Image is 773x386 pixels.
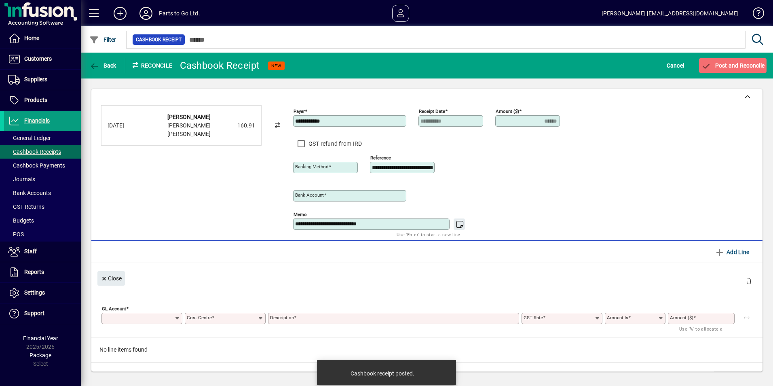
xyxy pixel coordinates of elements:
[4,145,81,159] a: Cashbook Receipts
[4,159,81,172] a: Cashbook Payments
[97,271,125,286] button: Close
[670,315,693,320] mat-label: Amount ($)
[215,121,255,130] div: 160.91
[271,63,281,68] span: NEW
[419,108,445,114] mat-label: Receipt Date
[8,190,51,196] span: Bank Accounts
[87,58,118,73] button: Back
[24,310,44,316] span: Support
[159,7,200,20] div: Parts to Go Ltd.
[24,55,52,62] span: Customers
[4,200,81,214] a: GST Returns
[739,271,758,291] button: Delete
[167,114,211,120] strong: [PERSON_NAME]
[295,192,324,198] mat-label: Bank Account
[24,97,47,103] span: Products
[87,32,118,47] button: Filter
[101,272,122,285] span: Close
[133,6,159,21] button: Profile
[270,315,294,320] mat-label: Description
[295,164,329,170] mat-label: Banking method
[701,62,765,69] span: Post and Reconcile
[8,148,61,155] span: Cashbook Receipts
[607,315,628,320] mat-label: Amount is
[95,274,127,282] app-page-header-button: Close
[24,117,50,124] span: Financials
[665,58,686,73] button: Cancel
[180,59,260,72] div: Cashbook Receipt
[524,315,543,320] mat-label: GST rate
[8,217,34,224] span: Budgets
[107,6,133,21] button: Add
[747,2,763,28] a: Knowledge Base
[307,140,362,148] label: GST refund from IRD
[8,135,51,141] span: General Ledger
[187,315,212,320] mat-label: Cost Centre
[4,214,81,227] a: Budgets
[8,204,44,210] span: GST Returns
[4,227,81,241] a: POS
[91,337,762,362] div: No line items found
[699,58,767,73] button: Post and Reconcile
[24,35,39,41] span: Home
[714,371,762,381] td: 160.91
[108,121,140,130] div: [DATE]
[294,212,307,217] mat-label: Memo
[4,186,81,200] a: Bank Accounts
[739,277,758,284] app-page-header-button: Delete
[24,76,47,83] span: Suppliers
[4,262,81,282] a: Reports
[650,371,714,381] td: Balance to distribute
[125,59,174,72] div: Reconcile
[4,242,81,262] a: Staff
[4,49,81,69] a: Customers
[23,335,58,341] span: Financial Year
[667,59,684,72] span: Cancel
[496,108,519,114] mat-label: Amount ($)
[81,58,125,73] app-page-header-button: Back
[679,324,728,341] mat-hint: Use '%' to allocate a percentage
[4,90,81,110] a: Products
[4,28,81,49] a: Home
[4,172,81,186] a: Journals
[351,369,414,378] div: Cashbook receipt posted.
[4,70,81,90] a: Suppliers
[370,155,391,161] mat-label: Reference
[24,289,45,296] span: Settings
[4,303,81,324] a: Support
[167,122,211,137] span: [PERSON_NAME] [PERSON_NAME]
[136,36,182,44] span: Cashbook Receipt
[24,269,44,275] span: Reports
[102,306,126,312] mat-label: GL Account
[4,283,81,303] a: Settings
[397,230,460,239] mat-hint: Use 'Enter' to start a new line
[8,162,65,169] span: Cashbook Payments
[8,231,24,238] span: POS
[4,131,81,145] a: General Ledger
[294,108,305,114] mat-label: Payer
[30,352,51,358] span: Package
[89,36,116,43] span: Filter
[24,248,37,255] span: Staff
[602,7,739,20] div: [PERSON_NAME] [EMAIL_ADDRESS][DOMAIN_NAME]
[89,62,116,69] span: Back
[8,176,35,182] span: Journals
